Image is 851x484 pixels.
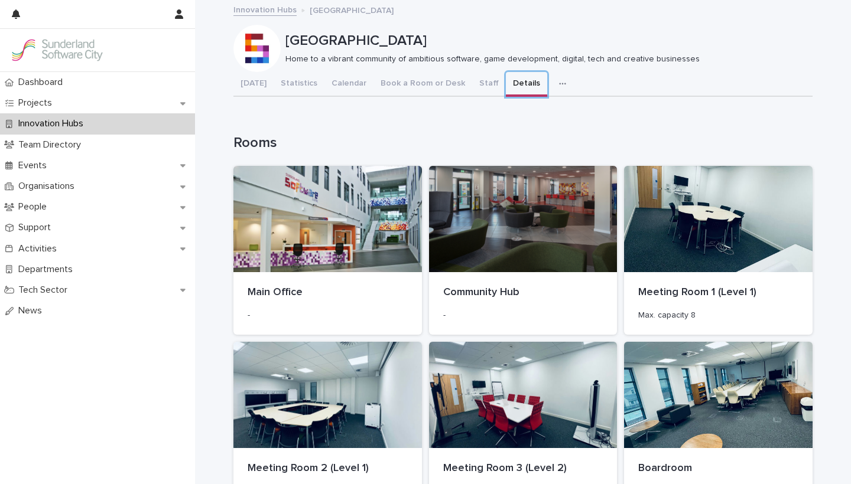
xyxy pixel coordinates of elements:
div: Max. capacity 8 [638,310,798,321]
p: Main Office [248,286,408,299]
button: Statistics [274,72,324,97]
div: - [443,310,603,321]
p: Tech Sector [14,284,77,296]
a: Innovation Hubs [233,2,297,16]
p: Events [14,160,56,171]
p: Activities [14,243,66,254]
p: Community Hub [443,286,603,299]
p: Home to a vibrant community of ambitious software, game development, digital, tech and creative b... [285,54,803,64]
p: Meeting Room 3 (Level 2) [443,462,603,475]
div: - [248,310,408,321]
button: Staff [472,72,506,97]
p: Boardroom [638,462,798,475]
p: Organisations [14,181,84,192]
p: Meeting Room 2 (Level 1) [248,462,408,475]
p: Departments [14,264,82,275]
h1: Rooms [233,135,813,152]
button: Calendar [324,72,373,97]
p: Team Directory [14,139,90,151]
img: Kay6KQejSz2FjblR6DWv [9,38,104,62]
a: Main Office- [233,166,422,335]
p: [GEOGRAPHIC_DATA] [285,32,808,50]
p: [GEOGRAPHIC_DATA] [310,3,394,16]
p: News [14,305,51,316]
button: Book a Room or Desk [373,72,472,97]
button: [DATE] [233,72,274,97]
a: Community Hub- [429,166,618,335]
p: Dashboard [14,77,72,88]
p: Projects [14,97,61,109]
p: Meeting Room 1 (Level 1) [638,286,798,299]
button: Details [506,72,547,97]
p: Innovation Hubs [14,118,93,129]
p: People [14,201,56,212]
a: Meeting Room 1 (Level 1)Max. capacity 8 [624,166,813,335]
p: Support [14,222,60,233]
